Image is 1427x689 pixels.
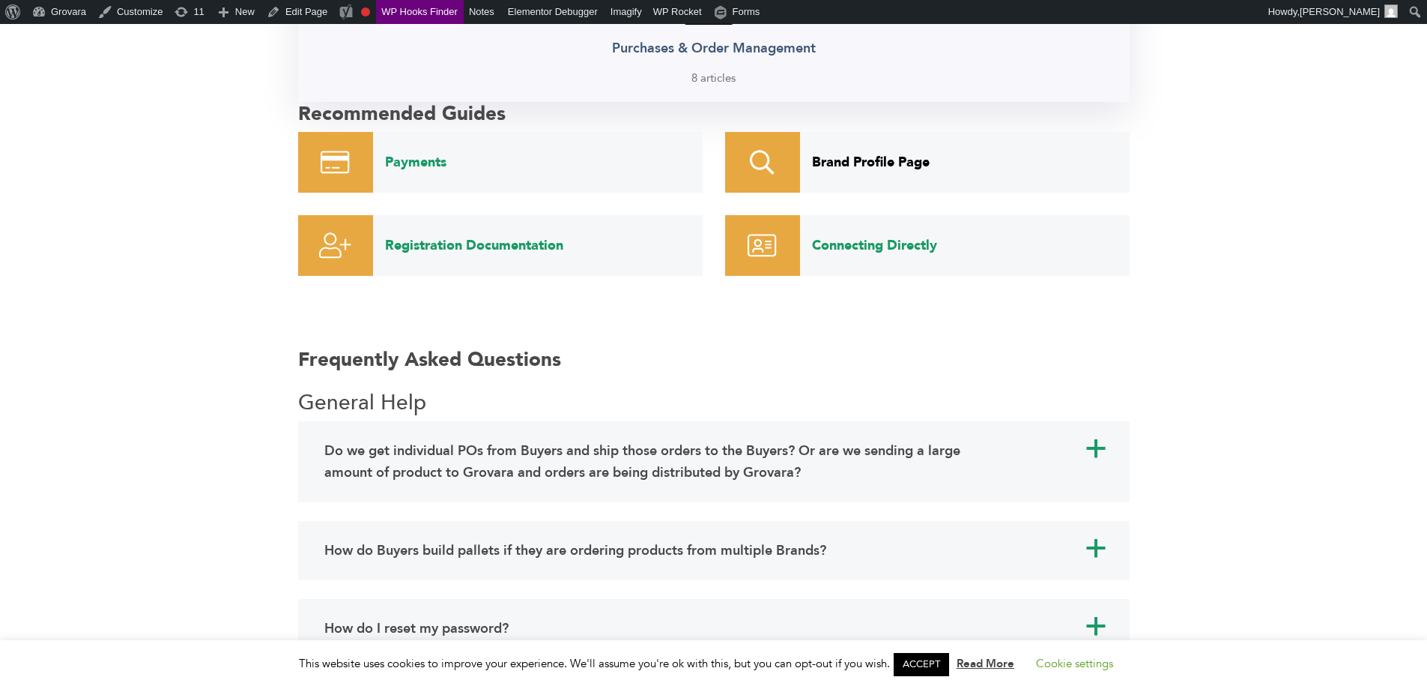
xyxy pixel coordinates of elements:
[1300,6,1380,17] span: [PERSON_NAME]
[1085,616,1107,638] span: a
[298,312,1130,385] h2: Frequently Asked Questions
[800,132,1130,193] a: Brand Profile Page
[321,614,1107,643] a: a How do I reset my password?
[324,618,509,640] h4: How do I reset my password?
[800,215,1130,276] a: Connecting Directly
[1036,656,1113,671] a: Cookie settings
[1085,438,1107,460] span: a
[321,436,1107,487] a: a Do we get individual POs from Buyers and ship those orders to the Buyers? Or are we sending a l...
[361,7,370,16] div: Focus keyphrase not set
[298,102,1130,127] h2: Recommended Guides
[373,132,703,193] a: Payments
[324,540,826,562] h4: How do Buyers build pallets if they are ordering products from multiple Brands?
[321,132,350,193] img: credit card icon
[299,656,1128,671] span: This website uses cookies to improve your experience. We'll assume you're ok with this, but you c...
[691,70,736,87] span: 8 articles
[324,440,986,484] h4: Do we get individual POs from Buyers and ship those orders to the Buyers? Or are we sending a lar...
[612,40,816,57] h2: Purchases & Order Management
[321,536,1107,565] a: a How do Buyers build pallets if they are ordering products from multiple Brands?
[298,391,1130,416] h3: Click here to open General Help
[1085,538,1107,560] span: a
[894,653,949,676] a: ACCEPT
[957,656,1014,671] a: Read More
[373,215,703,276] a: Registration Documentation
